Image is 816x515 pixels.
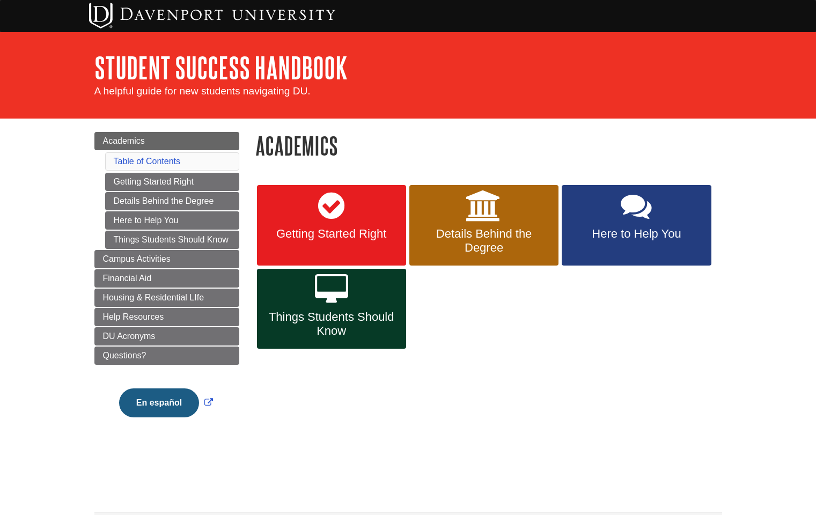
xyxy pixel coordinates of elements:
[119,388,199,417] button: En español
[257,185,406,266] a: Getting Started Right
[257,269,406,349] a: Things Students Should Know
[103,351,146,360] span: Questions?
[94,347,239,365] a: Questions?
[409,185,558,266] a: Details Behind the Degree
[265,227,398,241] span: Getting Started Right
[94,132,239,150] a: Academics
[114,157,181,166] a: Table of Contents
[103,293,204,302] span: Housing & Residential LIfe
[105,211,239,230] a: Here to Help You
[94,132,239,436] div: Guide Page Menu
[94,308,239,326] a: Help Resources
[105,192,239,210] a: Details Behind the Degree
[103,136,145,145] span: Academics
[105,173,239,191] a: Getting Started Right
[103,254,171,263] span: Campus Activities
[94,269,239,288] a: Financial Aid
[265,310,398,338] span: Things Students Should Know
[103,312,164,321] span: Help Resources
[89,3,335,28] img: Davenport University
[417,227,550,255] span: Details Behind the Degree
[94,85,311,97] span: A helpful guide for new students navigating DU.
[103,274,152,283] span: Financial Aid
[255,132,722,159] h1: Academics
[103,332,156,341] span: DU Acronyms
[94,327,239,345] a: DU Acronyms
[94,289,239,307] a: Housing & Residential LIfe
[94,250,239,268] a: Campus Activities
[116,398,216,407] a: Link opens in new window
[570,227,703,241] span: Here to Help You
[94,51,348,84] a: Student Success Handbook
[105,231,239,249] a: Things Students Should Know
[562,185,711,266] a: Here to Help You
